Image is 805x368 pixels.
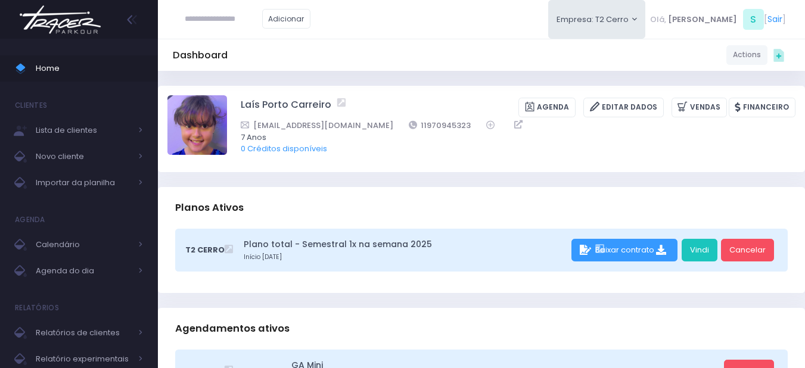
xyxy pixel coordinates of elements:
[244,252,567,262] small: Início [DATE]
[36,61,143,76] span: Home
[15,93,47,117] h4: Clientes
[185,244,225,256] span: T2 Cerro
[36,123,131,138] span: Lista de clientes
[175,191,244,224] h3: Planos Ativos
[36,175,131,191] span: Importar da planilha
[244,238,567,251] a: Plano total - Semestral 1x na semana 2025
[743,9,764,30] span: S
[721,239,774,261] a: Cancelar
[682,239,717,261] a: Vindi
[15,208,45,232] h4: Agenda
[726,45,767,65] a: Actions
[672,98,727,117] a: Vendas
[241,132,780,144] span: 7 Anos
[262,9,311,29] a: Adicionar
[583,98,664,117] a: Editar Dados
[571,239,677,261] div: Baixar contrato
[650,14,666,26] span: Olá,
[175,311,290,345] h3: Agendamentos ativos
[241,119,393,132] a: [EMAIL_ADDRESS][DOMAIN_NAME]
[241,143,327,154] a: 0 Créditos disponíveis
[15,296,59,320] h4: Relatórios
[36,325,131,341] span: Relatórios de clientes
[36,263,131,279] span: Agenda do dia
[36,351,131,367] span: Relatório experimentais
[409,119,471,132] a: 11970945323
[645,6,790,33] div: [ ]
[167,95,227,155] img: Laís Porto Carreiro
[36,237,131,252] span: Calendário
[668,14,737,26] span: [PERSON_NAME]
[173,49,228,61] h5: Dashboard
[518,98,576,117] a: Agenda
[36,149,131,164] span: Novo cliente
[241,98,331,117] a: Laís Porto Carreiro
[729,98,795,117] a: Financeiro
[767,13,782,26] a: Sair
